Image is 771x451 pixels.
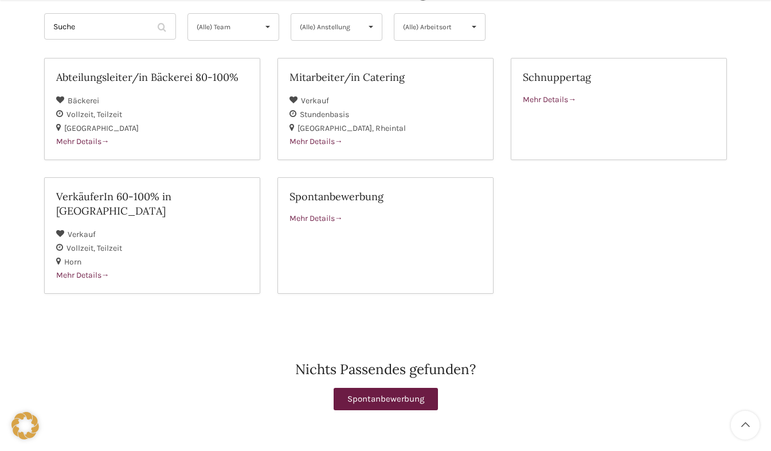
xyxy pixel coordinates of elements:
[56,137,109,146] span: Mehr Details
[463,14,485,40] span: ▾
[289,189,482,204] h2: Spontanbewerbung
[277,177,494,294] a: Spontanbewerbung Mehr Details
[298,123,375,133] span: [GEOGRAPHIC_DATA]
[56,189,248,218] h2: VerkäuferIn 60-100% in [GEOGRAPHIC_DATA]
[64,123,139,133] span: [GEOGRAPHIC_DATA]
[68,230,96,239] span: Verkauf
[257,14,279,40] span: ▾
[66,110,97,119] span: Vollzeit
[523,95,576,104] span: Mehr Details
[403,14,457,40] span: (Alle) Arbeitsort
[66,243,97,253] span: Vollzeit
[301,96,329,106] span: Verkauf
[334,388,438,410] a: Spontanbewerbung
[277,58,494,160] a: Mitarbeiter/in Catering Verkauf Stundenbasis [GEOGRAPHIC_DATA] Rheintal Mehr Details
[289,137,343,146] span: Mehr Details
[731,411,760,440] a: Scroll to top button
[300,110,349,119] span: Stundenbasis
[44,177,260,294] a: VerkäuferIn 60-100% in [GEOGRAPHIC_DATA] Verkauf Vollzeit Teilzeit Horn Mehr Details
[97,243,122,253] span: Teilzeit
[347,395,424,403] span: Spontanbewerbung
[289,70,482,84] h2: Mitarbeiter/in Catering
[97,110,122,119] span: Teilzeit
[44,363,727,376] h2: Nichts Passendes gefunden?
[300,14,354,40] span: (Alle) Anstellung
[289,213,343,223] span: Mehr Details
[68,96,99,106] span: Bäckerei
[44,13,176,40] input: Suche
[375,123,406,133] span: Rheintal
[197,14,251,40] span: (Alle) Team
[360,14,382,40] span: ▾
[523,70,715,84] h2: Schnuppertag
[56,70,248,84] h2: Abteilungsleiter/in Bäckerei 80-100%
[511,58,727,160] a: Schnuppertag Mehr Details
[64,257,81,267] span: Horn
[44,58,260,160] a: Abteilungsleiter/in Bäckerei 80-100% Bäckerei Vollzeit Teilzeit [GEOGRAPHIC_DATA] Mehr Details
[56,270,109,280] span: Mehr Details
